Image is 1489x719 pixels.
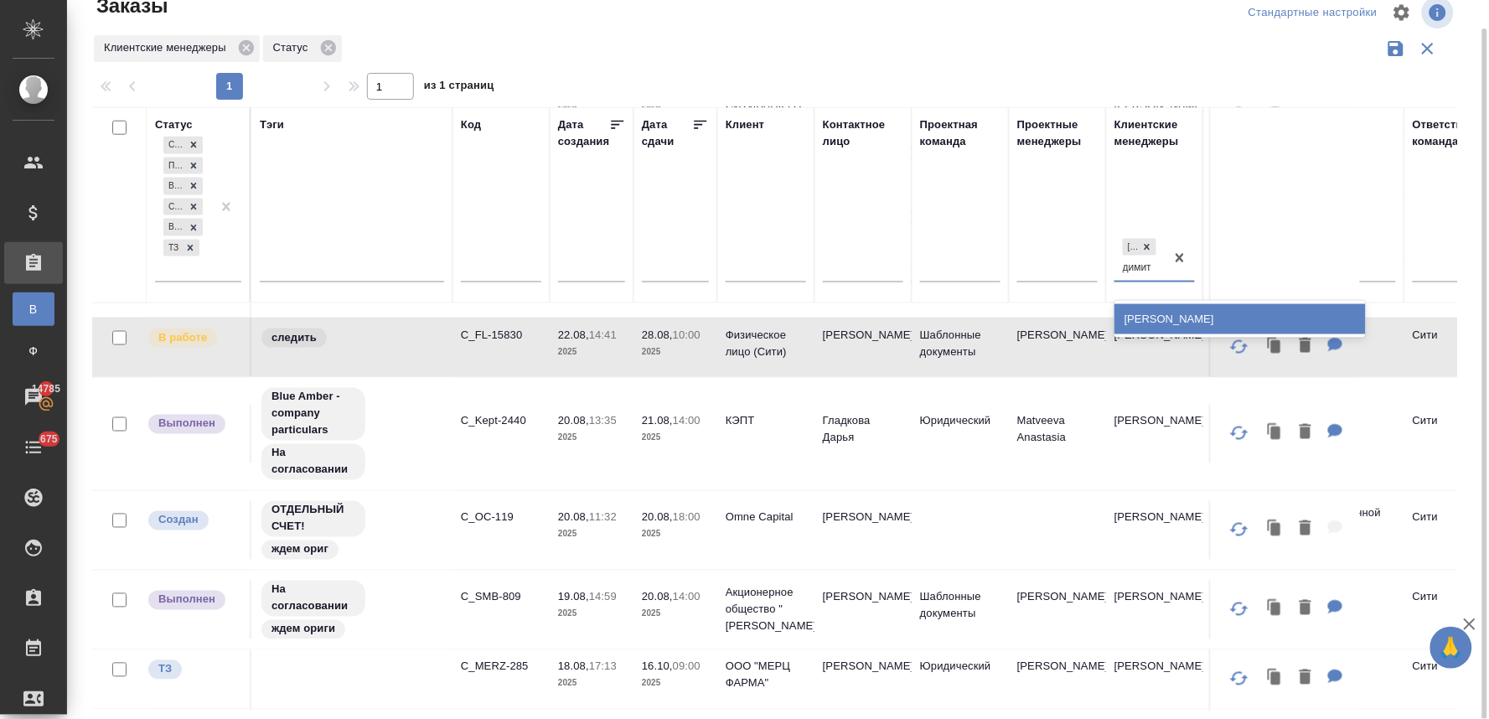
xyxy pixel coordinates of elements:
p: Выполнен [158,592,215,608]
p: ждем ориги [271,621,335,638]
p: 10:00 [673,328,701,341]
div: Выполнен [163,219,184,236]
p: В работе [158,329,207,346]
td: [PERSON_NAME] [814,318,912,377]
div: Подтвержден [163,158,184,175]
p: 2025 [642,344,709,360]
div: [PERSON_NAME] [1114,304,1366,334]
p: Физическое лицо (Сити) [726,327,806,360]
button: Удалить [1291,329,1320,364]
div: Клиент [726,116,764,133]
td: [PERSON_NAME] [1106,318,1203,377]
span: Ф [21,343,46,359]
button: Клонировать [1259,661,1291,696]
p: 14:00 [673,591,701,603]
td: Шаблонные документы [912,581,1009,639]
div: Тэги [260,116,284,133]
span: из 1 страниц [424,75,494,100]
td: Юридический [912,405,1009,463]
p: ТЗ [158,661,172,678]
div: В работе [163,178,184,195]
button: 🙏 [1430,627,1472,669]
p: C_SMB-809 [461,589,541,606]
p: Статус [273,39,314,56]
div: Проектная команда [920,116,1000,150]
p: 18:00 [673,511,701,524]
p: 22.08, [558,328,589,341]
td: [PERSON_NAME] [1106,405,1203,463]
p: 18.08, [558,660,589,673]
div: Создан [163,137,184,154]
div: Выставляет ПМ после сдачи и проведения начислений. Последний этап для ПМа [147,589,241,612]
p: 20.08, [642,591,673,603]
button: Обновить [1219,510,1259,550]
div: Дата сдачи [642,116,692,150]
p: На согласовании [271,445,355,478]
p: 2025 [642,526,709,543]
p: следить [271,329,317,346]
p: Акционерное общество " [PERSON_NAME]... [726,585,806,635]
p: 2025 [558,344,625,360]
button: Сбросить фильтры [1412,33,1444,65]
span: В [21,301,46,318]
div: следить [260,327,444,349]
div: Создан, Подтвержден, В работе, Сдан без статистики, Выполнен, ТЗ [162,156,204,177]
p: Клиентские менеджеры [104,39,232,56]
button: Удалить [1291,416,1320,450]
div: Выставляет ПМ после сдачи и проведения начислений. Последний этап для ПМа [147,413,241,436]
button: Клонировать [1259,512,1291,546]
p: 14:00 [673,415,701,427]
td: (OTP) Общество с ограниченной ответственностью «Вектор Развития» [1203,497,1404,564]
td: [PERSON_NAME] [814,501,912,560]
p: C_OC-119 [461,510,541,526]
div: Статус [155,116,193,133]
div: Создан, Подтвержден, В работе, Сдан без статистики, Выполнен, ТЗ [162,197,204,218]
button: Обновить [1219,327,1259,367]
p: Omne Capital [726,510,806,526]
td: [PERSON_NAME] [1106,650,1203,709]
div: Выставляет КМ при отправке заказа на расчет верстке (для тикета) или для уточнения сроков на прои... [147,659,241,681]
div: Создан, Подтвержден, В работе, Сдан без статистики, Выполнен, ТЗ [162,135,204,156]
p: ОТДЕЛЬНЫЙ СЧЕТ! [271,502,355,535]
div: Дата создания [558,116,609,150]
td: (Т2) ООО "Трактат24" [1203,581,1404,639]
td: [PERSON_NAME] [1106,501,1203,560]
p: 2025 [642,675,709,692]
td: Matveeva Anastasia [1009,405,1106,463]
a: 675 [4,427,63,468]
p: 21.08, [642,415,673,427]
div: Создан, Подтвержден, В работе, Сдан без статистики, Выполнен, ТЗ [162,176,204,197]
p: 2025 [558,430,625,447]
td: [PERSON_NAME] [814,581,912,639]
button: Удалить [1291,592,1320,626]
p: 20.08, [558,511,589,524]
button: Клонировать [1259,416,1291,450]
div: Создан, Подтвержден, В работе, Сдан без статистики, Выполнен, ТЗ [162,217,204,238]
p: 16.10, [642,660,673,673]
button: Сохранить фильтры [1380,33,1412,65]
a: В [13,292,54,326]
div: Выставляет ПМ после принятия заказа от КМа [147,327,241,349]
p: Выполнен [158,416,215,432]
button: Обновить [1219,413,1259,453]
p: ООО "МЕРЦ ФАРМА" [726,659,806,692]
div: ТЗ [163,240,181,257]
p: ждем ориг [271,541,328,558]
p: 2025 [558,526,625,543]
p: 13:35 [589,415,617,427]
p: 11:32 [589,511,617,524]
p: C_Kept-2440 [461,413,541,430]
p: Blue Amber - company particulars [271,389,355,439]
button: Обновить [1219,659,1259,699]
td: [PERSON_NAME] [1009,318,1106,377]
div: Клиентские менеджеры [1114,116,1195,150]
p: 2025 [558,606,625,623]
td: [PERSON_NAME] [1009,650,1106,709]
p: 14:59 [589,591,617,603]
div: Проектные менеджеры [1017,116,1098,150]
p: 14:41 [589,328,617,341]
p: C_MERZ-285 [461,659,541,675]
a: 14785 [4,376,63,418]
span: 14785 [22,380,70,397]
div: ОТДЕЛЬНЫЙ СЧЕТ!, ждем ориг [260,499,444,561]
